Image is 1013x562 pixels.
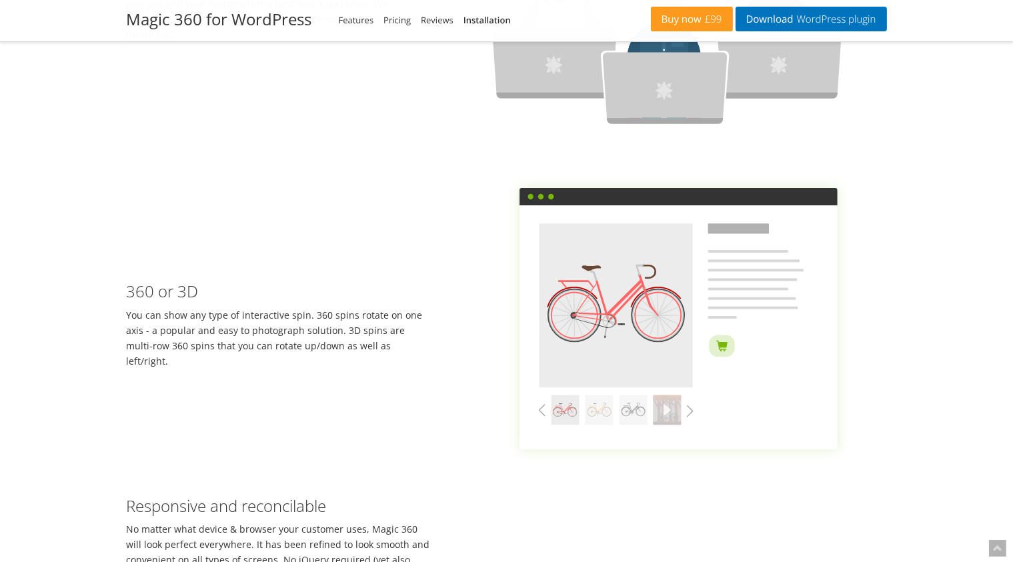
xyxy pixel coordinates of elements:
[127,283,432,300] h3: 360 or 3D
[463,14,511,26] a: Installation
[127,498,432,515] h3: Responsive and reconcilable
[117,269,442,368] div: You can show any type of interactive spin. 360 spins rotate on one axis - a popular and easy to p...
[794,14,876,25] span: WordPress plugin
[651,7,733,31] a: Buy now£99
[702,14,722,25] span: £99
[736,7,887,31] a: DownloadWordPress plugin
[421,14,453,26] a: Reviews
[383,14,411,26] a: Pricing
[451,156,887,482] img: 360 or 3D
[339,14,374,26] a: Features
[127,10,312,29] h2: Magic 360 for WordPress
